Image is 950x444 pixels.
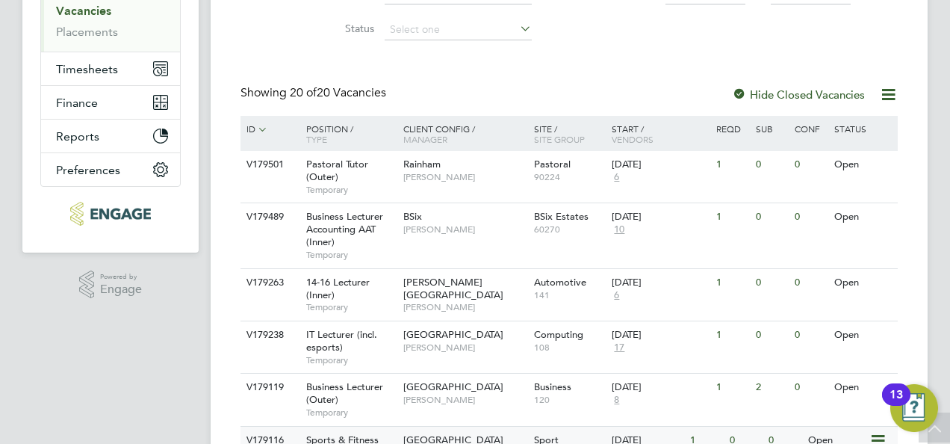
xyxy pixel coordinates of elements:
[612,171,621,184] span: 6
[41,120,180,152] button: Reports
[530,116,609,152] div: Site /
[612,158,709,171] div: [DATE]
[306,328,377,354] span: IT Lecturer (incl. esports)
[306,354,396,366] span: Temporary
[403,223,527,235] span: [PERSON_NAME]
[612,211,709,223] div: [DATE]
[534,171,605,183] span: 90224
[56,129,99,144] span: Reports
[243,321,295,349] div: V179238
[100,271,142,283] span: Powered by
[791,151,830,179] div: 0
[831,151,895,179] div: Open
[752,269,791,297] div: 0
[403,380,503,393] span: [GEOGRAPHIC_DATA]
[612,277,709,289] div: [DATE]
[752,374,791,401] div: 2
[403,301,527,313] span: [PERSON_NAME]
[534,276,586,289] span: Automotive
[612,329,709,342] div: [DATE]
[534,158,571,170] span: Pastoral
[403,171,527,183] span: [PERSON_NAME]
[295,116,400,152] div: Position /
[79,271,143,299] a: Powered byEngage
[791,321,830,349] div: 0
[56,4,111,18] a: Vacancies
[243,151,295,179] div: V179501
[40,202,181,226] a: Go to home page
[608,116,712,152] div: Start /
[403,342,527,354] span: [PERSON_NAME]
[306,210,383,248] span: Business Lecturer Accounting AAT (Inner)
[534,380,571,393] span: Business
[100,283,142,296] span: Engage
[243,203,295,231] div: V179489
[403,328,503,341] span: [GEOGRAPHIC_DATA]
[534,394,605,406] span: 120
[306,276,370,301] span: 14-16 Lecturer (Inner)
[732,87,865,102] label: Hide Closed Vacancies
[240,85,389,101] div: Showing
[306,380,383,406] span: Business Lecturer (Outer)
[306,407,396,419] span: Temporary
[306,184,396,196] span: Temporary
[41,86,180,119] button: Finance
[403,133,447,145] span: Manager
[41,52,180,85] button: Timesheets
[70,202,150,226] img: educationmattersgroup-logo-retina.png
[791,269,830,297] div: 0
[403,276,503,301] span: [PERSON_NAME][GEOGRAPHIC_DATA]
[534,223,605,235] span: 60270
[612,342,627,354] span: 17
[288,22,374,35] label: Status
[56,96,98,110] span: Finance
[41,153,180,186] button: Preferences
[290,85,317,100] span: 20 of
[831,269,895,297] div: Open
[243,269,295,297] div: V179263
[831,116,895,141] div: Status
[712,269,751,297] div: 1
[752,321,791,349] div: 0
[306,158,368,183] span: Pastoral Tutor (Outer)
[56,163,120,177] span: Preferences
[243,116,295,143] div: ID
[791,116,830,141] div: Conf
[290,85,386,100] span: 20 Vacancies
[534,289,605,301] span: 141
[890,384,938,432] button: Open Resource Center, 13 new notifications
[534,210,589,223] span: BSix Estates
[791,203,830,231] div: 0
[56,25,118,39] a: Placements
[612,289,621,302] span: 6
[612,223,627,236] span: 10
[243,374,295,401] div: V179119
[534,133,585,145] span: Site Group
[612,381,709,394] div: [DATE]
[752,116,791,141] div: Sub
[752,151,791,179] div: 0
[400,116,530,152] div: Client Config /
[612,394,621,407] span: 8
[612,133,653,145] span: Vendors
[712,374,751,401] div: 1
[385,19,532,40] input: Select one
[56,62,118,76] span: Timesheets
[890,395,903,414] div: 13
[534,328,583,341] span: Computing
[831,374,895,401] div: Open
[403,158,441,170] span: Rainham
[712,151,751,179] div: 1
[403,210,422,223] span: BSix
[534,342,605,354] span: 108
[831,203,895,231] div: Open
[712,321,751,349] div: 1
[306,133,327,145] span: Type
[791,374,830,401] div: 0
[403,394,527,406] span: [PERSON_NAME]
[752,203,791,231] div: 0
[306,249,396,261] span: Temporary
[712,203,751,231] div: 1
[831,321,895,349] div: Open
[306,301,396,313] span: Temporary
